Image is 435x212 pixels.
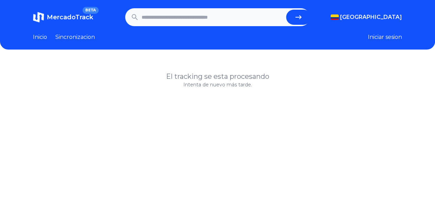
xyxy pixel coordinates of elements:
a: Sincronizacion [55,33,95,41]
h1: El tracking se esta procesando [33,72,402,81]
a: Inicio [33,33,47,41]
span: [GEOGRAPHIC_DATA] [340,13,402,21]
p: Intenta de nuevo más tarde. [33,81,402,88]
img: MercadoTrack [33,12,44,23]
span: BETA [83,7,99,14]
img: Colombia [330,14,339,20]
span: MercadoTrack [47,13,93,21]
button: Iniciar sesion [368,33,402,41]
a: MercadoTrackBETA [33,12,93,23]
button: [GEOGRAPHIC_DATA] [330,13,402,21]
